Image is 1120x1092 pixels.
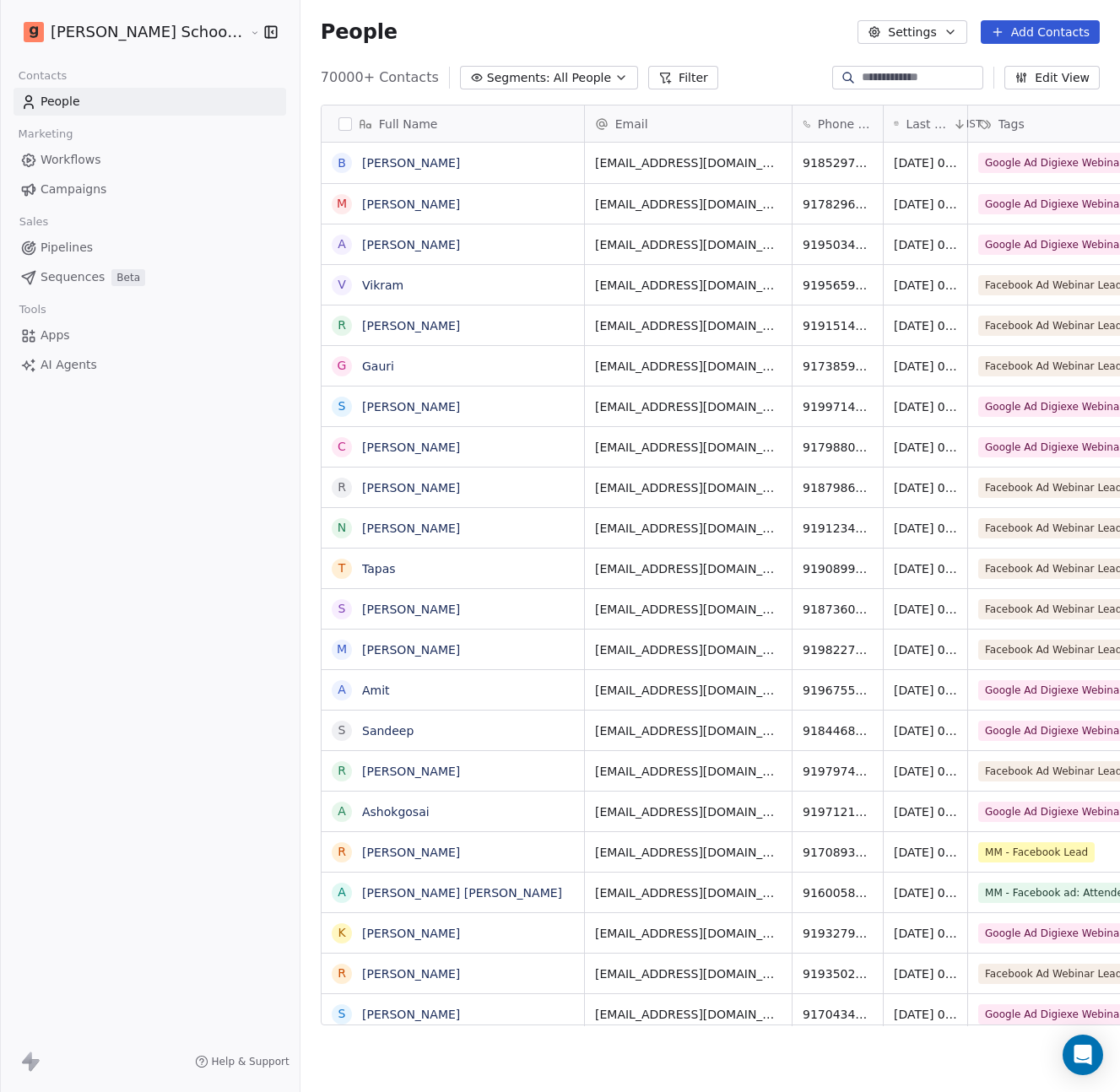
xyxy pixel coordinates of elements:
span: [DATE] 08:49 PM [894,682,957,699]
a: [PERSON_NAME] [362,319,460,332]
span: All People [554,69,611,87]
span: [DATE] 08:49 PM [894,317,957,334]
div: V [338,276,346,294]
span: [DATE] 08:49 PM [894,154,957,171]
span: AI Agents [41,356,97,374]
span: [EMAIL_ADDRESS][DOMAIN_NAME] [595,196,782,213]
span: Sequences [41,268,105,286]
span: [DATE] 08:49 PM [894,763,957,780]
span: Last Activity Date [906,116,949,132]
span: [DATE] 08:49 PM [894,844,957,861]
span: Tags [998,116,1025,132]
a: Sandeep [362,724,414,738]
div: M [337,195,347,213]
span: [DATE] 08:49 PM [894,439,957,456]
div: R [338,843,346,861]
div: R [338,478,346,496]
span: 919350268460 [803,965,873,982]
span: [PERSON_NAME] School of Finance LLP [51,21,246,43]
span: 919151405559 [803,317,873,334]
div: C [338,438,346,456]
span: [DATE] 08:49 PM [894,196,957,213]
span: [EMAIL_ADDRESS][DOMAIN_NAME] [595,154,782,171]
span: 917829662882 [803,196,873,213]
span: Apps [41,327,70,344]
div: S [338,397,345,415]
span: [EMAIL_ADDRESS][DOMAIN_NAME] [595,398,782,415]
a: [PERSON_NAME] [362,1008,460,1021]
div: K [338,924,345,942]
span: 919123409283 [803,520,873,537]
span: People [41,93,80,111]
a: People [14,88,286,116]
a: Ashokgosai [362,805,430,819]
a: [PERSON_NAME] [362,238,460,251]
span: [EMAIL_ADDRESS][DOMAIN_NAME] [595,803,782,820]
span: [EMAIL_ADDRESS][DOMAIN_NAME] [595,520,782,537]
div: Phone Number [793,105,883,142]
div: m [337,641,347,658]
div: A [338,803,346,820]
span: [DATE] 08:49 PM [894,641,957,658]
div: Full Name [322,105,584,142]
span: [EMAIL_ADDRESS][DOMAIN_NAME] [595,1006,782,1023]
span: 919565974009 [803,277,873,294]
a: Pipelines [14,234,286,262]
span: 916005826507 [803,884,873,901]
a: Help & Support [195,1055,289,1068]
span: [DATE] 08:49 PM [894,1006,957,1023]
span: Email [615,116,648,132]
a: Workflows [14,146,286,174]
span: 919822721704 [803,641,873,658]
span: [DATE] 08:49 PM [894,520,957,537]
span: [DATE] 08:49 PM [894,884,957,901]
span: [DATE] 08:49 PM [894,277,957,294]
span: [DATE] 08:49 PM [894,925,957,942]
span: MM - Facebook Lead [978,842,1095,862]
span: [EMAIL_ADDRESS][DOMAIN_NAME] [595,763,782,780]
button: Add Contacts [981,20,1100,44]
a: SequencesBeta [14,263,286,291]
span: [EMAIL_ADDRESS][DOMAIN_NAME] [595,682,782,699]
span: Marketing [11,122,80,147]
a: [PERSON_NAME] [362,643,460,657]
span: [DATE] 08:49 PM [894,398,957,415]
span: Beta [111,269,145,286]
div: R [338,965,346,982]
div: s [338,600,345,618]
span: [DATE] 08:49 PM [894,965,957,982]
span: Full Name [379,116,438,132]
span: [EMAIL_ADDRESS][DOMAIN_NAME] [595,844,782,861]
a: [PERSON_NAME] [PERSON_NAME] [362,886,562,900]
button: [PERSON_NAME] School of Finance LLP [20,18,237,46]
span: 70000+ Contacts [321,68,439,88]
span: [EMAIL_ADDRESS][DOMAIN_NAME] [595,925,782,942]
div: B [338,154,346,172]
a: Apps [14,322,286,349]
div: R [338,762,346,780]
span: [EMAIL_ADDRESS][DOMAIN_NAME] [595,439,782,456]
span: [EMAIL_ADDRESS][DOMAIN_NAME] [595,884,782,901]
a: [PERSON_NAME] [362,441,460,454]
span: 919675596756 [803,682,873,699]
div: Open Intercom Messenger [1063,1035,1103,1075]
a: [PERSON_NAME] [362,846,460,859]
span: [DATE] 08:49 PM [894,236,957,253]
span: Help & Support [212,1055,289,1068]
div: Email [585,105,792,142]
span: [DATE] 08:49 PM [894,560,957,577]
a: [PERSON_NAME] [362,197,460,211]
span: [EMAIL_ADDRESS][DOMAIN_NAME] [595,317,782,334]
span: [EMAIL_ADDRESS][DOMAIN_NAME] [595,277,782,294]
div: A [338,235,346,253]
a: [PERSON_NAME] [362,400,460,414]
span: [EMAIL_ADDRESS][DOMAIN_NAME] [595,641,782,658]
span: 919089951817 [803,560,873,577]
a: Gauri [362,359,394,373]
div: N [338,519,346,537]
span: Sales [12,209,56,235]
span: 919327927881 [803,925,873,942]
span: [DATE] 08:49 PM [894,803,957,820]
div: grid [322,143,585,1026]
span: Tools [12,297,53,322]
